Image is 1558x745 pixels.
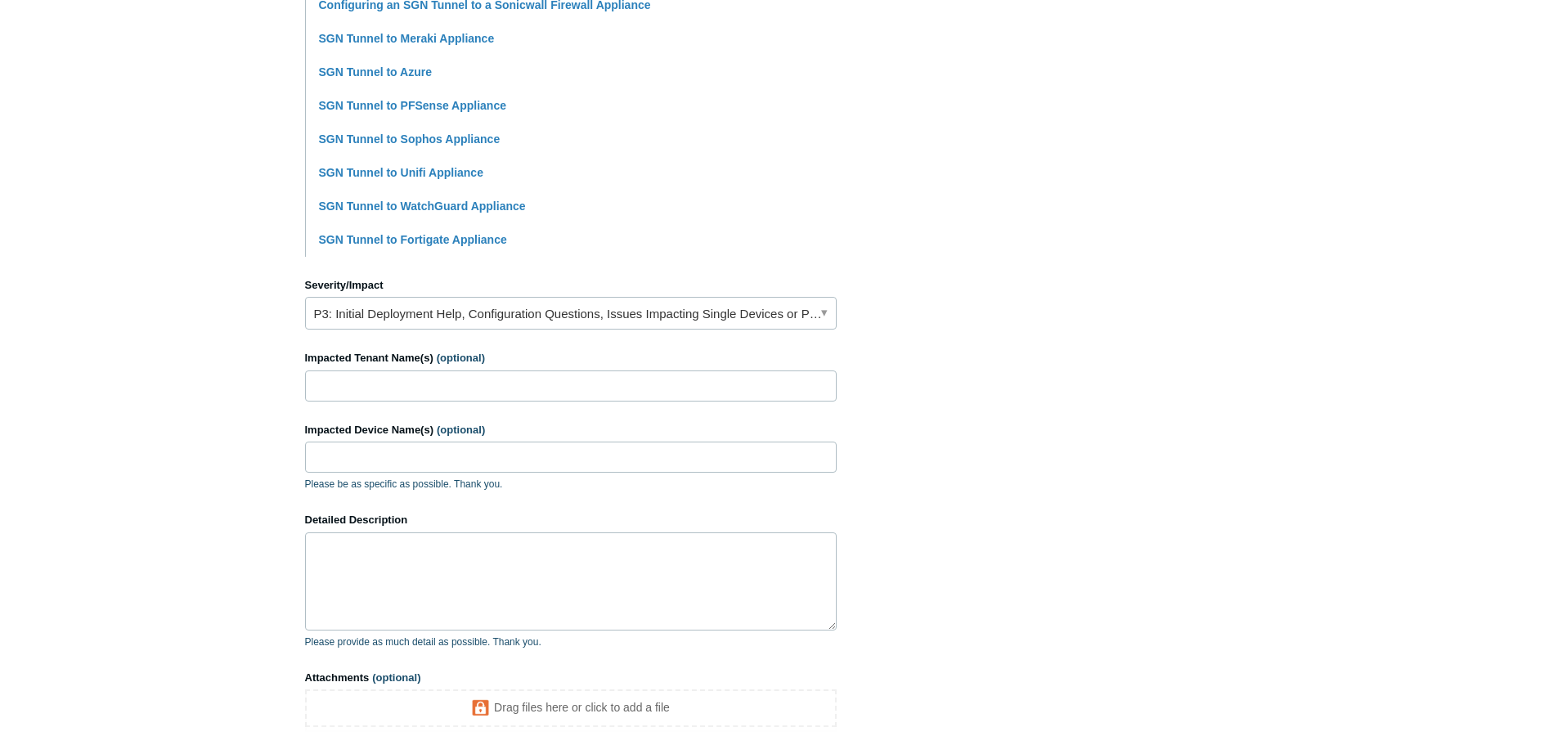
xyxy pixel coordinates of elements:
[305,297,837,330] a: P3: Initial Deployment Help, Configuration Questions, Issues Impacting Single Devices or Past Out...
[319,233,507,246] a: SGN Tunnel to Fortigate Appliance
[305,670,837,686] label: Attachments
[319,166,483,179] a: SGN Tunnel to Unifi Appliance
[305,477,837,491] p: Please be as specific as possible. Thank you.
[305,277,837,294] label: Severity/Impact
[437,424,485,436] span: (optional)
[319,65,432,79] a: SGN Tunnel to Azure
[305,512,837,528] label: Detailed Description
[305,422,837,438] label: Impacted Device Name(s)
[319,200,526,213] a: SGN Tunnel to WatchGuard Appliance
[372,671,420,684] span: (optional)
[305,635,837,649] p: Please provide as much detail as possible. Thank you.
[437,352,485,364] span: (optional)
[319,99,506,112] a: SGN Tunnel to PFSense Appliance
[305,350,837,366] label: Impacted Tenant Name(s)
[319,32,495,45] a: SGN Tunnel to Meraki Appliance
[319,132,501,146] a: SGN Tunnel to Sophos Appliance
